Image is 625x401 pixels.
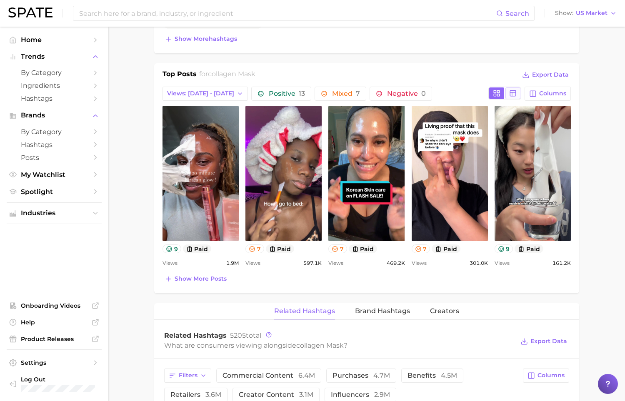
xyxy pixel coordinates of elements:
[552,258,571,268] span: 161.2k
[7,138,102,151] a: Hashtags
[245,244,264,253] button: 7
[21,376,95,383] span: Log Out
[7,66,102,79] a: by Category
[328,244,347,253] button: 7
[505,10,529,17] span: Search
[356,90,360,97] span: 7
[21,209,87,217] span: Industries
[523,369,569,383] button: Columns
[21,319,87,326] span: Help
[7,356,102,369] a: Settings
[21,154,87,162] span: Posts
[162,69,197,82] h1: Top Posts
[164,340,514,351] div: What are consumers viewing alongside ?
[222,372,315,379] span: commercial content
[205,391,221,399] span: 3.6m
[21,302,87,309] span: Onboarding Videos
[21,36,87,44] span: Home
[7,92,102,105] a: Hashtags
[539,90,566,97] span: Columns
[239,391,313,398] span: creator content
[421,90,426,97] span: 0
[7,50,102,63] button: Trends
[7,373,102,394] a: Log out. Currently logged in with e-mail adam@spate.nyc.
[7,125,102,138] a: by Category
[412,258,427,268] span: Views
[331,391,390,398] span: influencers
[537,372,565,379] span: Columns
[553,8,619,19] button: ShowUS Market
[349,244,377,253] button: paid
[7,316,102,329] a: Help
[21,82,87,90] span: Ingredients
[21,359,87,366] span: Settings
[175,275,227,282] span: Show more posts
[245,258,260,268] span: Views
[21,53,87,60] span: Trends
[7,33,102,46] a: Home
[170,391,221,398] span: retailers
[21,335,87,343] span: Product Releases
[208,70,255,78] span: collagen mask
[332,90,360,97] span: Mixed
[495,244,513,253] button: 9
[373,371,390,379] span: 4.7m
[387,90,426,97] span: Negative
[374,391,390,399] span: 2.9m
[230,331,246,339] span: 5205
[179,372,197,379] span: Filters
[299,90,305,97] span: 13
[162,33,239,45] button: Show morehashtags
[21,112,87,119] span: Brands
[21,128,87,136] span: by Category
[530,338,567,345] span: Export Data
[470,258,488,268] span: 301.0k
[230,331,261,339] span: total
[495,258,510,268] span: Views
[407,372,457,379] span: benefits
[21,95,87,102] span: Hashtags
[7,185,102,198] a: Spotlight
[266,244,295,253] button: paid
[7,79,102,92] a: Ingredients
[21,188,87,196] span: Spotlight
[7,151,102,164] a: Posts
[332,372,390,379] span: purchases
[199,69,255,82] h2: for
[274,307,335,315] span: Related Hashtags
[355,307,410,315] span: Brand Hashtags
[576,11,607,15] span: US Market
[432,244,460,253] button: paid
[78,6,496,20] input: Search here for a brand, industry, or ingredient
[328,258,343,268] span: Views
[162,258,177,268] span: Views
[162,87,248,101] button: Views: [DATE] - [DATE]
[520,69,571,81] button: Export Data
[7,333,102,345] a: Product Releases
[167,90,234,97] span: Views: [DATE] - [DATE]
[164,331,227,339] span: Related Hashtags
[8,7,52,17] img: SPATE
[441,371,457,379] span: 4.5m
[555,11,573,15] span: Show
[299,391,313,399] span: 3.1m
[7,299,102,312] a: Onboarding Videos
[21,171,87,179] span: My Watchlist
[183,244,212,253] button: paid
[296,341,344,349] span: collagen mask
[430,307,459,315] span: Creators
[162,244,181,253] button: 9
[21,141,87,149] span: Hashtags
[162,273,229,285] button: Show more posts
[303,258,322,268] span: 597.1k
[21,69,87,77] span: by Category
[515,244,543,253] button: paid
[7,168,102,181] a: My Watchlist
[164,369,211,383] button: Filters
[269,90,305,97] span: Positive
[518,336,569,347] button: Export Data
[7,109,102,122] button: Brands
[525,87,571,101] button: Columns
[532,71,569,78] span: Export Data
[175,35,237,42] span: Show more hashtags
